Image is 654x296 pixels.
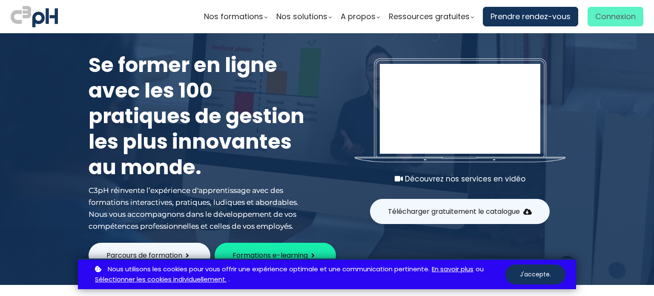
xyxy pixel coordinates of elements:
[355,173,565,185] div: Découvrez nos services en vidéo
[204,10,263,23] span: Nos formations
[89,184,310,232] div: C3pH réinvente l’expérience d'apprentissage avec des formations interactives, pratiques, ludiques...
[490,10,571,23] span: Prendre rendez-vous
[232,250,308,261] span: Formations e-learning
[388,206,520,217] span: Télécharger gratuitement le catalogue
[89,52,310,180] h1: Se former en ligne avec les 100 pratiques de gestion les plus innovantes au monde.
[370,199,550,224] button: Télécharger gratuitement le catalogue
[341,10,376,23] span: A propos
[505,264,565,285] button: J'accepte.
[595,10,636,23] span: Connexion
[108,264,430,275] span: Nous utilisons les cookies pour vous offrir une expérience optimale et une communication pertinente.
[389,10,470,23] span: Ressources gratuites
[276,10,327,23] span: Nos solutions
[588,7,643,26] a: Connexion
[432,264,473,275] a: En savoir plus
[106,250,182,261] span: Parcours de formation
[89,243,210,268] button: Parcours de formation
[93,264,505,285] p: ou .
[215,243,336,268] button: Formations e-learning
[11,4,58,29] img: logo C3PH
[95,274,227,285] a: Sélectionner les cookies individuellement.
[483,7,578,26] a: Prendre rendez-vous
